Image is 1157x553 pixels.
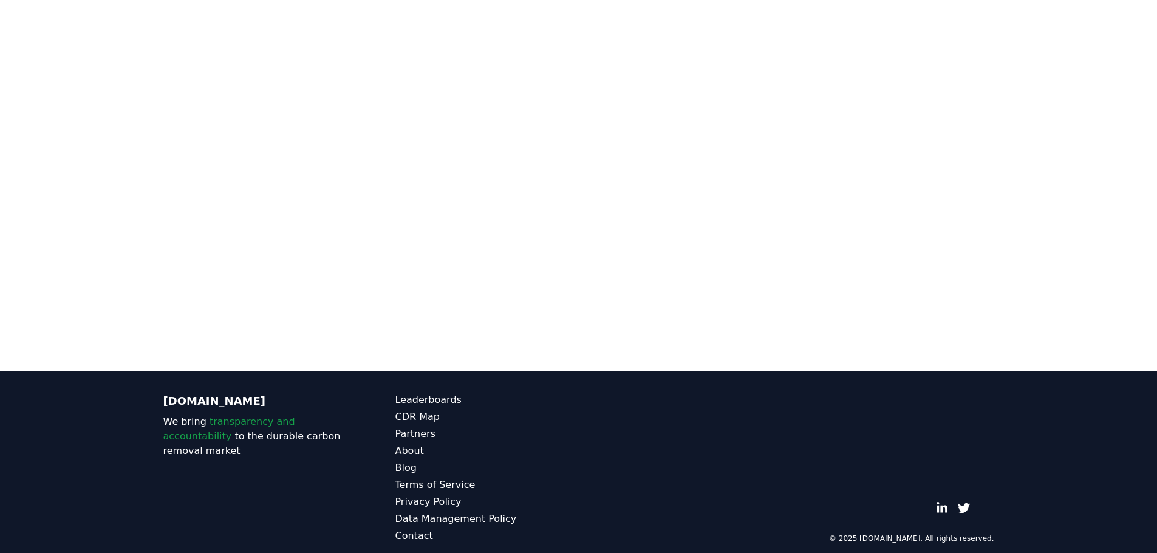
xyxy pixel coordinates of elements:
p: [DOMAIN_NAME] [163,393,347,410]
a: Terms of Service [395,478,579,492]
a: LinkedIn [936,502,948,514]
a: Privacy Policy [395,495,579,509]
span: transparency and accountability [163,416,295,442]
p: © 2025 [DOMAIN_NAME]. All rights reserved. [829,534,994,543]
a: Leaderboards [395,393,579,407]
a: Contact [395,529,579,543]
a: Blog [395,461,579,475]
a: CDR Map [395,410,579,424]
a: Data Management Policy [395,512,579,526]
a: Partners [395,427,579,441]
p: We bring to the durable carbon removal market [163,415,347,458]
a: About [395,444,579,458]
a: Twitter [958,502,970,514]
